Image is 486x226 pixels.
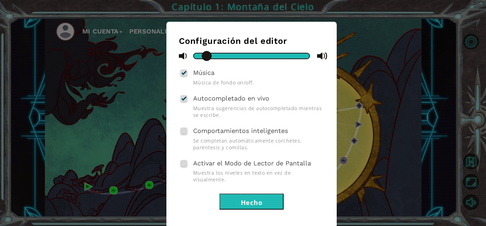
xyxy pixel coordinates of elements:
span: Música de fondo on/off. [193,79,324,86]
button: Hecho [219,194,284,210]
span: Autocompletado en vivo [193,94,269,102]
h3: Configuración del editor [179,36,324,46]
span: Activar el Modo de Lector de Pantalla [193,159,311,167]
span: Muestra los niveles en texto en vez de visualmente. [193,169,324,183]
span: Música [193,69,214,76]
span: Muestra sugerencias de autocompletado mientras se escribe. [193,105,324,118]
span: Comportamientos inteligentes [193,127,288,134]
span: Se completan automáticamente corchetes, paréntesis y comillas. [193,137,324,151]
